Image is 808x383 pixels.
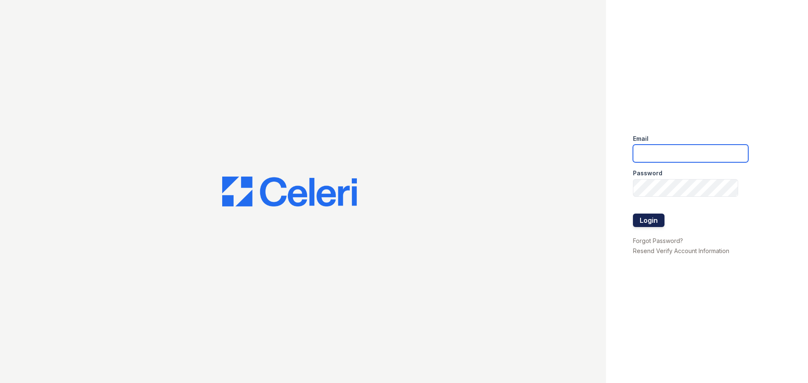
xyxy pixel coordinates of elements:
[633,169,662,177] label: Password
[633,247,729,254] a: Resend Verify Account Information
[633,237,683,244] a: Forgot Password?
[222,177,357,207] img: CE_Logo_Blue-a8612792a0a2168367f1c8372b55b34899dd931a85d93a1a3d3e32e68fde9ad4.png
[633,214,664,227] button: Login
[633,135,649,143] label: Email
